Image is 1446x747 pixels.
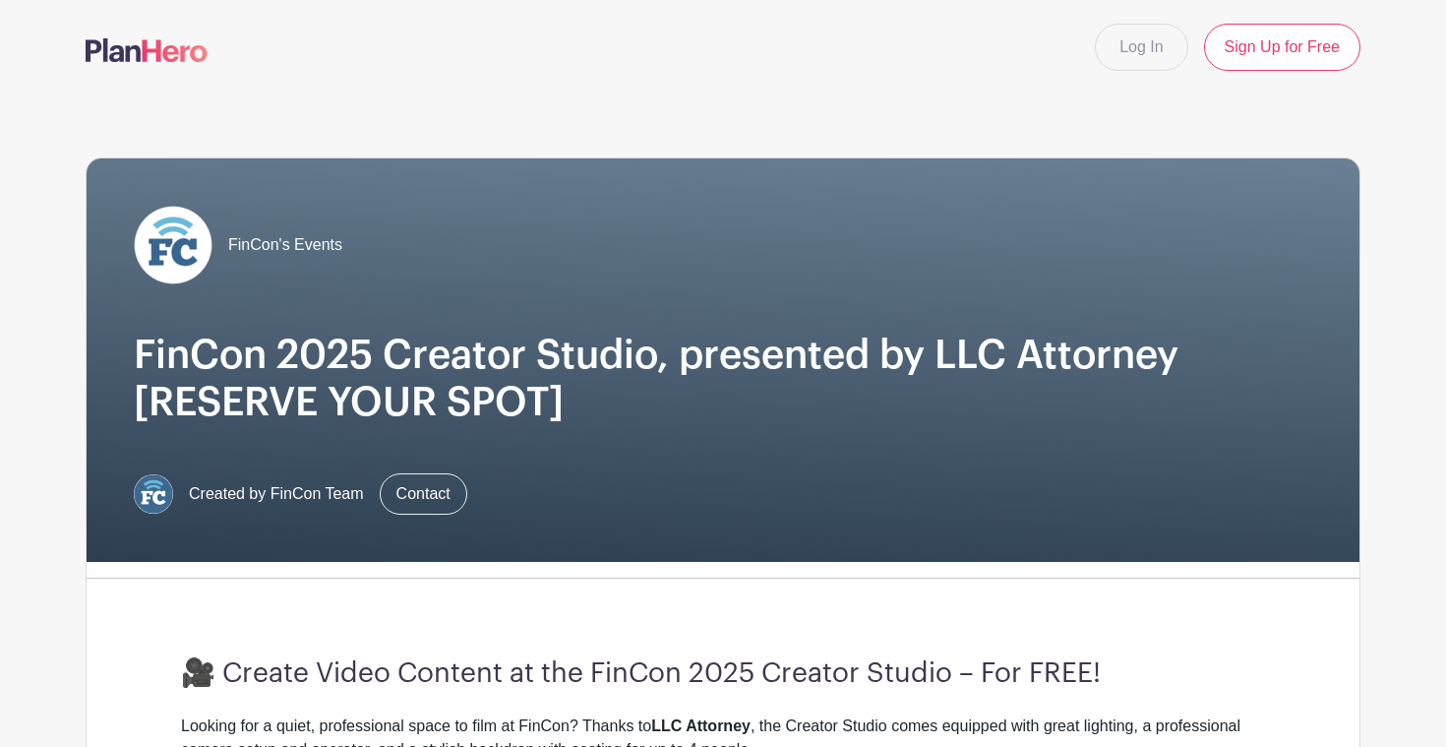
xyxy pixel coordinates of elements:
img: FC%20circle.png [134,474,173,514]
span: Created by FinCon Team [189,482,364,506]
h3: 🎥 Create Video Content at the FinCon 2025 Creator Studio – For FREE! [181,657,1265,691]
a: Log In [1095,24,1187,71]
a: Sign Up for Free [1204,24,1360,71]
img: logo-507f7623f17ff9eddc593b1ce0a138ce2505c220e1c5a4e2b4648c50719b7d32.svg [86,38,208,62]
strong: LLC Attorney [651,717,751,734]
img: FC%20circle_white.png [134,206,212,284]
span: FinCon's Events [228,233,342,257]
h1: FinCon 2025 Creator Studio, presented by LLC Attorney [RESERVE YOUR SPOT] [134,332,1312,426]
a: Contact [380,473,467,515]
